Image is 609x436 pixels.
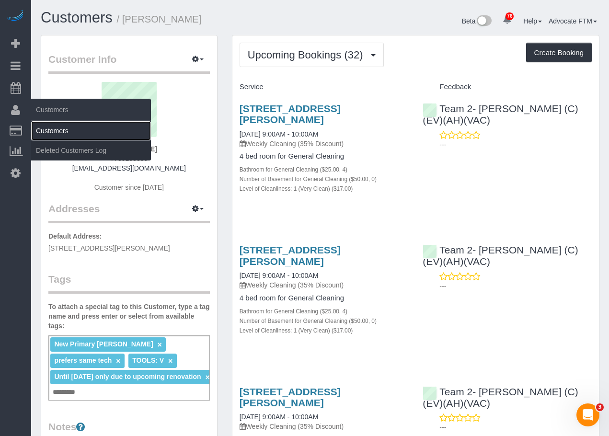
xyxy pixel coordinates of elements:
span: prefers same tech [54,356,112,364]
button: Create Booking [526,43,592,63]
a: Customers [31,121,151,140]
a: [DATE] 9:00AM - 10:00AM [240,413,319,421]
a: Advocate FTM [549,17,597,25]
a: [STREET_ADDRESS][PERSON_NAME] [240,386,341,408]
small: Bathroom for General Cleaning ($25.00, 4) [240,308,347,315]
a: × [157,341,161,349]
a: [STREET_ADDRESS][PERSON_NAME] [240,244,341,266]
small: Level of Cleanliness: 1 (Very Clean) ($17.00) [240,327,353,334]
iframe: Intercom live chat [576,403,599,426]
a: [DATE] 9:00AM - 10:00AM [240,272,319,279]
a: Team 2- [PERSON_NAME] (C)(EV)(AH)(VAC) [423,386,578,409]
p: --- [439,281,592,291]
span: 3 [596,403,604,411]
img: Automaid Logo [6,10,25,23]
legend: Customer Info [48,52,210,74]
span: 7739153859 [110,155,148,162]
p: Weekly Cleaning (35% Discount) [240,139,409,149]
small: Number of Basement for General Cleaning ($50.00, 0) [240,176,377,183]
a: Beta [462,17,492,25]
label: Default Address: [48,231,102,241]
a: [EMAIL_ADDRESS][DOMAIN_NAME] [72,164,186,172]
h4: Feedback [423,83,592,91]
h4: 4 bed room for General Cleaning [240,294,409,302]
a: × [116,357,120,365]
small: Bathroom for General Cleaning ($25.00, 4) [240,166,347,173]
a: Help [523,17,542,25]
a: [STREET_ADDRESS][PERSON_NAME] [240,103,341,125]
label: To attach a special tag to this Customer, type a tag name and press enter or select from availabl... [48,302,210,331]
span: TOOLS: V [132,356,164,364]
span: 76 [506,12,514,20]
a: Deleted Customers Log [31,141,151,160]
h4: Service [240,83,409,91]
small: Number of Basement for General Cleaning ($50.00, 0) [240,318,377,324]
a: × [205,373,209,381]
p: --- [439,423,592,432]
span: Customer since [DATE] [94,184,164,191]
a: Customers [41,9,113,26]
a: Team 2- [PERSON_NAME] (C)(EV)(AH)(VAC) [423,244,578,267]
p: Weekly Cleaning (35% Discount) [240,422,409,431]
p: Weekly Cleaning (35% Discount) [240,280,409,290]
a: 76 [498,10,517,31]
button: Upcoming Bookings (32) [240,43,384,67]
legend: Tags [48,272,210,294]
a: Team 2- [PERSON_NAME] (C)(EV)(AH)(VAC) [423,103,578,126]
span: Until [DATE] only due to upcoming renovation [54,373,201,380]
a: × [168,357,172,365]
small: Level of Cleanliness: 1 (Very Clean) ($17.00) [240,185,353,192]
small: / [PERSON_NAME] [117,14,202,24]
span: Upcoming Bookings (32) [248,49,368,61]
span: New Primary [PERSON_NAME] [54,340,153,348]
span: Customers [31,99,151,121]
span: [STREET_ADDRESS][PERSON_NAME] [48,244,170,252]
ul: Customers [31,121,151,161]
a: [DATE] 9:00AM - 10:00AM [240,130,319,138]
p: --- [439,140,592,149]
img: New interface [476,15,492,28]
h4: 4 bed room for General Cleaning [240,152,409,161]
